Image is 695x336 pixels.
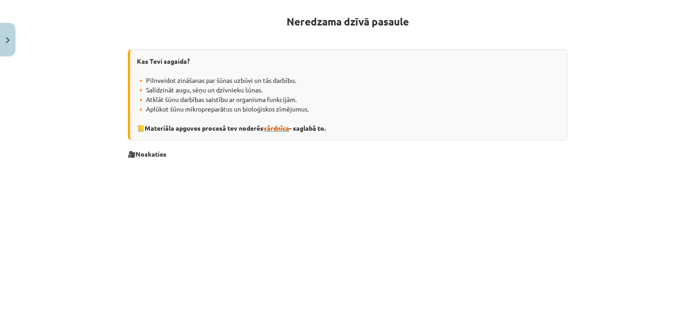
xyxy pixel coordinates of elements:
[137,57,190,65] strong: Kas Tevi sagaida?
[6,37,10,43] img: icon-close-lesson-0947bae3869378f0d4975bcd49f059093ad1ed9edebbc8119c70593378902aed.svg
[136,150,166,158] b: Noskaties
[128,49,567,140] div: 🔸 Pilnveidot zināšanas par šūnas uzbūvi un tās darbību. 🔸 Salīdzināt augu, sēņu un dzīvnieku šūna...
[287,15,409,28] strong: Neredzama dzīvā pasaule
[263,124,289,132] a: vārdnīca
[145,124,326,132] strong: Materiāla apguves procesā tev noderēs - saglabā to.
[128,149,567,159] p: 🎥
